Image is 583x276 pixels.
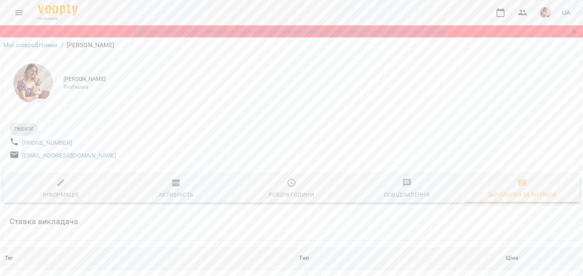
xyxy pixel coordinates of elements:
div: Інформація [43,190,79,199]
button: UA [559,5,573,20]
button: Menu [10,3,29,22]
div: Повідомлення [384,190,430,199]
a: Будь ласка оновіть свої платіжні данні, щоб уникнути блокування вашого акаунту. Акаунт буде забло... [135,27,448,35]
img: 598c81dcb499f295e991862bd3015a7d.JPG [540,7,551,18]
span: Profesora [63,83,573,91]
span: [PERSON_NAME] [63,75,573,83]
nav: breadcrumb [3,40,580,50]
img: Voopty Logo [38,4,78,15]
a: Мої співробітники [3,41,58,49]
h6: Ставка викладача [10,215,78,228]
th: Ціна [504,247,580,269]
a: [PHONE_NUMBER] [22,140,72,146]
div: Зарплатня та Витрати [488,190,556,199]
span: For Business [38,16,78,21]
button: Закрити сповіщення [569,26,580,37]
th: Тег [3,247,297,269]
th: Тип [297,247,504,269]
p: [PERSON_NAME] [67,40,115,50]
div: Робочі години [269,190,314,199]
img: María Lavruk [13,63,53,103]
div: Активність [159,190,194,199]
a: [EMAIL_ADDRESS][DOMAIN_NAME] [22,152,116,159]
span: Педагог [10,125,38,132]
li: / [61,40,63,50]
span: UA [562,8,570,17]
